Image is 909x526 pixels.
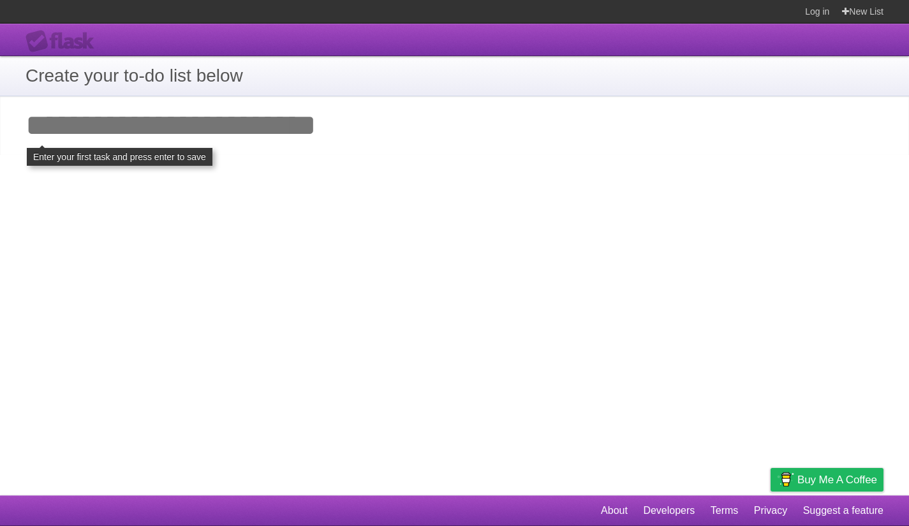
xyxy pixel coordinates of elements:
[797,469,877,491] span: Buy me a coffee
[601,499,628,523] a: About
[643,499,695,523] a: Developers
[803,499,883,523] a: Suggest a feature
[26,62,883,89] h1: Create your to-do list below
[711,499,739,523] a: Terms
[771,468,883,492] a: Buy me a coffee
[754,499,787,523] a: Privacy
[26,30,102,53] div: Flask
[777,469,794,490] img: Buy me a coffee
